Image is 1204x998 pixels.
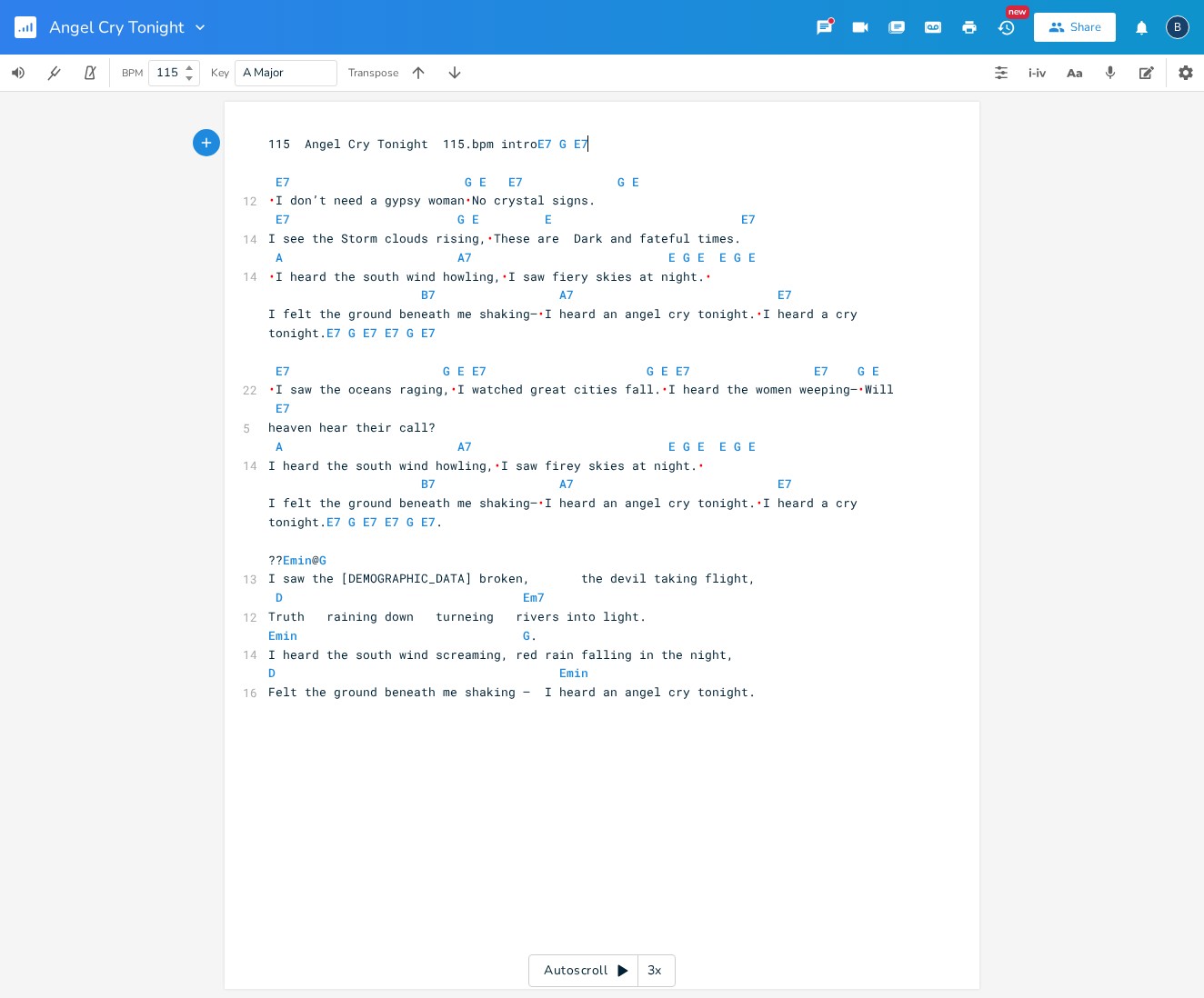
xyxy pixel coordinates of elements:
span: E7 [385,514,399,530]
span: \u2028 [858,381,865,397]
span: A7 [457,249,472,265]
span: E [545,211,552,227]
span: E [668,249,676,265]
span: E7 [472,363,487,379]
span: \u2028 [756,305,763,322]
span: G [683,249,690,265]
div: New [1006,5,1029,19]
span: I don’t need a gypsy woman No crystal signs. [268,192,596,208]
span: A7 [559,475,574,492]
span: G [443,363,450,379]
span: E7 [421,324,436,341]
span: E7 [778,475,792,492]
span: E [697,249,705,265]
span: E [668,438,676,454]
span: E7 [363,514,377,530]
span: I heard the south wind howling, I saw fiery skies at night. [268,268,712,284]
span: \u2028 [697,457,705,474]
span: I saw the oceans raging, I watched great cities fall. I heard the women weeping— Will [268,381,894,397]
span: E7 [326,324,341,341]
span: B7 [421,286,436,303]
span: \u2028 [756,494,763,511]
span: E7 [276,363,290,379]
div: 3x [638,954,671,987]
span: D [268,664,276,681]
span: E [748,249,756,265]
span: \u2028 [494,457,501,474]
span: E [479,174,487,190]
div: BPM [122,68,143,78]
span: E7 [421,514,436,530]
span: G [523,627,530,644]
span: I felt the ground beneath me shaking— I heard an angel cry tonight. I heard a cry tonight. [268,305,865,341]
button: B [1166,6,1189,48]
span: G [406,324,414,341]
span: \u2028 [268,268,276,284]
span: E7 [574,135,588,152]
span: G [647,363,654,379]
span: E [632,174,639,190]
button: New [988,11,1024,44]
div: Key [211,67,229,78]
span: E7 [778,286,792,303]
span: E [719,249,727,265]
span: I heard the south wind howling, I saw firey skies at night. [268,457,705,474]
span: . [268,627,537,644]
span: I saw the [DEMOGRAPHIC_DATA] broken, the devil taking flight, [268,570,756,586]
span: D [276,589,283,605]
div: boywells [1166,15,1189,39]
span: \u2028 [487,230,494,246]
span: E7 [814,363,828,379]
span: 115 Angel Cry Tonight 115.bpm intro [268,135,588,152]
span: \u2028 [661,381,668,397]
span: E7 [508,174,523,190]
span: \u2028 [450,381,457,397]
span: \u2028 [537,494,545,511]
div: Autoscroll [528,954,676,987]
span: I see the Storm clouds rising, These are Dark and fateful times. [268,230,741,246]
span: Emin [283,552,312,568]
span: E7 [676,363,690,379]
span: A7 [457,438,472,454]
span: \u2028 [537,305,545,322]
span: E7 [276,400,290,416]
span: E7 [276,174,290,190]
span: ?? @ [268,552,326,568]
span: Emin [268,627,297,644]
div: Share [1070,19,1101,35]
span: G [348,324,356,341]
span: I felt the ground beneath me shaking— I heard an angel cry tonight. I heard a cry tonight. . [268,494,865,530]
span: G [734,249,741,265]
span: B7 [421,475,436,492]
span: G [683,438,690,454]
span: G [617,174,625,190]
span: G [348,514,356,530]
span: E [457,363,465,379]
span: Truth raining down turneing rivers into light. [268,608,647,624]
span: G [734,438,741,454]
span: E7 [385,324,399,341]
span: E7 [363,324,377,341]
span: G [559,135,567,152]
span: \u2028 [705,268,712,284]
span: \u2028 [465,192,472,208]
span: Angel Cry Tonight [49,19,184,35]
span: E7 [326,514,341,530]
span: A Major [243,65,284,81]
span: A [276,249,283,265]
div: Transpose [348,67,398,78]
span: E [748,438,756,454]
span: A7 [559,286,574,303]
span: G [457,211,465,227]
span: E [661,363,668,379]
span: heaven hear their call? [268,419,436,435]
span: \u2028 [268,192,276,208]
span: Emin [559,664,588,681]
span: G [319,552,326,568]
button: Share [1034,13,1116,42]
span: G [858,363,865,379]
span: Em7 [523,589,545,605]
span: \u2028 [268,381,276,397]
span: G [465,174,472,190]
span: E7 [741,211,756,227]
